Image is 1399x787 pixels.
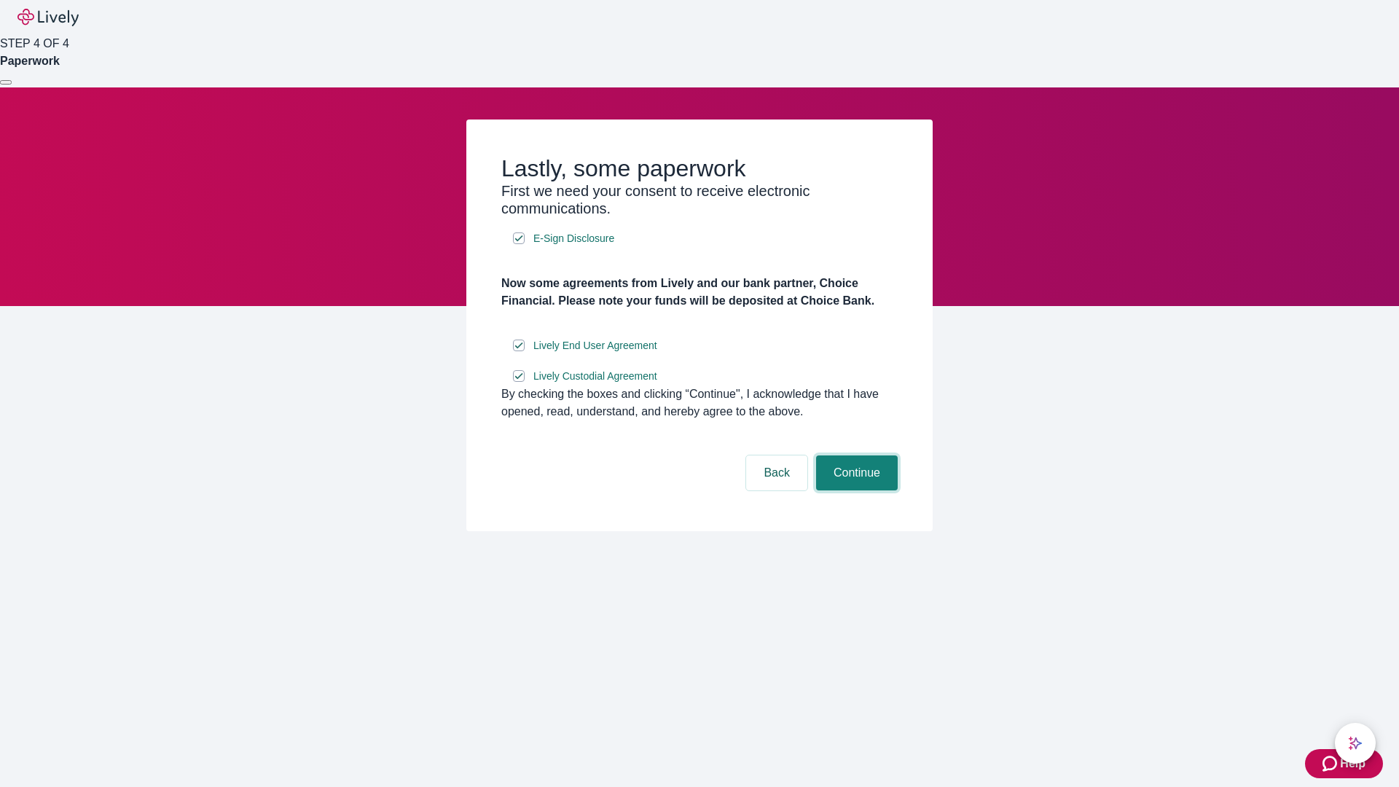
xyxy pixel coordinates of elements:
[746,455,807,490] button: Back
[1348,736,1363,751] svg: Lively AI Assistant
[17,9,79,26] img: Lively
[501,385,898,420] div: By checking the boxes and clicking “Continue", I acknowledge that I have opened, read, understand...
[1340,755,1365,772] span: Help
[533,338,657,353] span: Lively End User Agreement
[533,369,657,384] span: Lively Custodial Agreement
[1322,755,1340,772] svg: Zendesk support icon
[1305,749,1383,778] button: Zendesk support iconHelp
[530,230,617,248] a: e-sign disclosure document
[501,154,898,182] h2: Lastly, some paperwork
[501,275,898,310] h4: Now some agreements from Lively and our bank partner, Choice Financial. Please note your funds wi...
[530,337,660,355] a: e-sign disclosure document
[501,182,898,217] h3: First we need your consent to receive electronic communications.
[1335,723,1376,764] button: chat
[530,367,660,385] a: e-sign disclosure document
[816,455,898,490] button: Continue
[533,231,614,246] span: E-Sign Disclosure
